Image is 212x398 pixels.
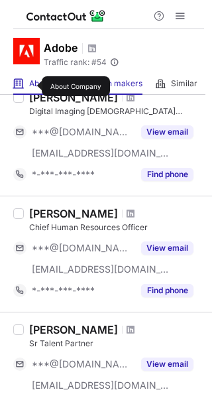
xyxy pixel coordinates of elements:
[32,242,133,254] span: ***@[DOMAIN_NAME]
[29,91,118,104] div: [PERSON_NAME]
[32,379,170,391] span: [EMAIL_ADDRESS][DOMAIN_NAME]
[141,241,193,255] button: Reveal Button
[141,358,193,371] button: Reveal Button
[29,222,204,233] div: Chief Human Resources Officer
[13,38,40,64] img: 36f11f156e2087ab6f435168adfd719d
[26,8,106,24] img: ContactOut v5.3.10
[44,58,107,67] span: Traffic rank: # 54
[29,105,204,117] div: Digital Imaging [DEMOGRAPHIC_DATA] Director, Photoshop & Lightroom
[141,125,193,139] button: Reveal Button
[44,40,78,56] h1: Adobe
[79,78,142,89] span: Decision makers
[171,78,197,89] span: Similar
[32,147,170,159] span: [EMAIL_ADDRESS][DOMAIN_NAME]
[29,323,118,336] div: [PERSON_NAME]
[141,168,193,181] button: Reveal Button
[32,126,133,138] span: ***@[DOMAIN_NAME]
[29,338,204,350] div: Sr Talent Partner
[141,284,193,297] button: Reveal Button
[29,78,51,89] span: About
[29,207,118,220] div: [PERSON_NAME]
[32,263,170,275] span: [EMAIL_ADDRESS][DOMAIN_NAME]
[32,358,133,370] span: ***@[DOMAIN_NAME]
